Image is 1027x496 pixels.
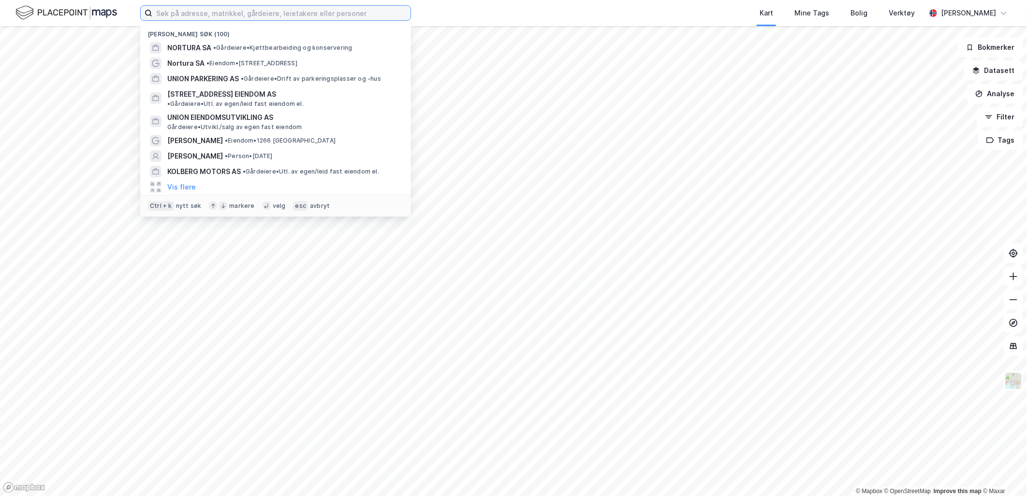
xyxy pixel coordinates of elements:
[941,7,996,19] div: [PERSON_NAME]
[241,75,381,83] span: Gårdeiere • Drift av parkeringsplasser og -hus
[148,201,174,211] div: Ctrl + k
[167,42,211,54] span: NORTURA SA
[3,482,45,493] a: Mapbox homepage
[225,152,273,160] span: Person • [DATE]
[152,6,411,20] input: Søk på adresse, matrikkel, gårdeiere, leietakere eller personer
[225,137,336,145] span: Eiendom • 1266 [GEOGRAPHIC_DATA]
[206,59,297,67] span: Eiendom • [STREET_ADDRESS]
[243,168,379,175] span: Gårdeiere • Utl. av egen/leid fast eiendom el.
[167,88,276,100] span: [STREET_ADDRESS] EIENDOM AS
[851,7,867,19] div: Bolig
[167,123,302,131] span: Gårdeiere • Utvikl./salg av egen fast eiendom
[884,488,931,495] a: OpenStreetMap
[979,450,1027,496] iframe: Chat Widget
[243,168,246,175] span: •
[15,4,117,21] img: logo.f888ab2527a4732fd821a326f86c7f29.svg
[225,152,228,160] span: •
[167,135,223,146] span: [PERSON_NAME]
[167,150,223,162] span: [PERSON_NAME]
[213,44,352,52] span: Gårdeiere • Kjøttbearbeiding og konservering
[167,181,196,193] button: Vis flere
[213,44,216,51] span: •
[1004,372,1023,390] img: Z
[229,202,254,210] div: markere
[934,488,982,495] a: Improve this map
[977,107,1023,127] button: Filter
[958,38,1023,57] button: Bokmerker
[241,75,244,82] span: •
[760,7,773,19] div: Kart
[273,202,286,210] div: velg
[889,7,915,19] div: Verktøy
[794,7,829,19] div: Mine Tags
[176,202,202,210] div: nytt søk
[856,488,882,495] a: Mapbox
[167,166,241,177] span: KOLBERG MOTORS AS
[206,59,209,67] span: •
[967,84,1023,103] button: Analyse
[167,58,205,69] span: Nortura SA
[964,61,1023,80] button: Datasett
[167,100,304,108] span: Gårdeiere • Utl. av egen/leid fast eiendom el.
[140,23,411,40] div: [PERSON_NAME] søk (100)
[310,202,330,210] div: avbryt
[293,201,308,211] div: esc
[167,100,170,107] span: •
[167,112,399,123] span: UNION EIENDOMSUTVIKLING AS
[225,137,228,144] span: •
[978,131,1023,150] button: Tags
[167,73,239,85] span: UNION PARKERING AS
